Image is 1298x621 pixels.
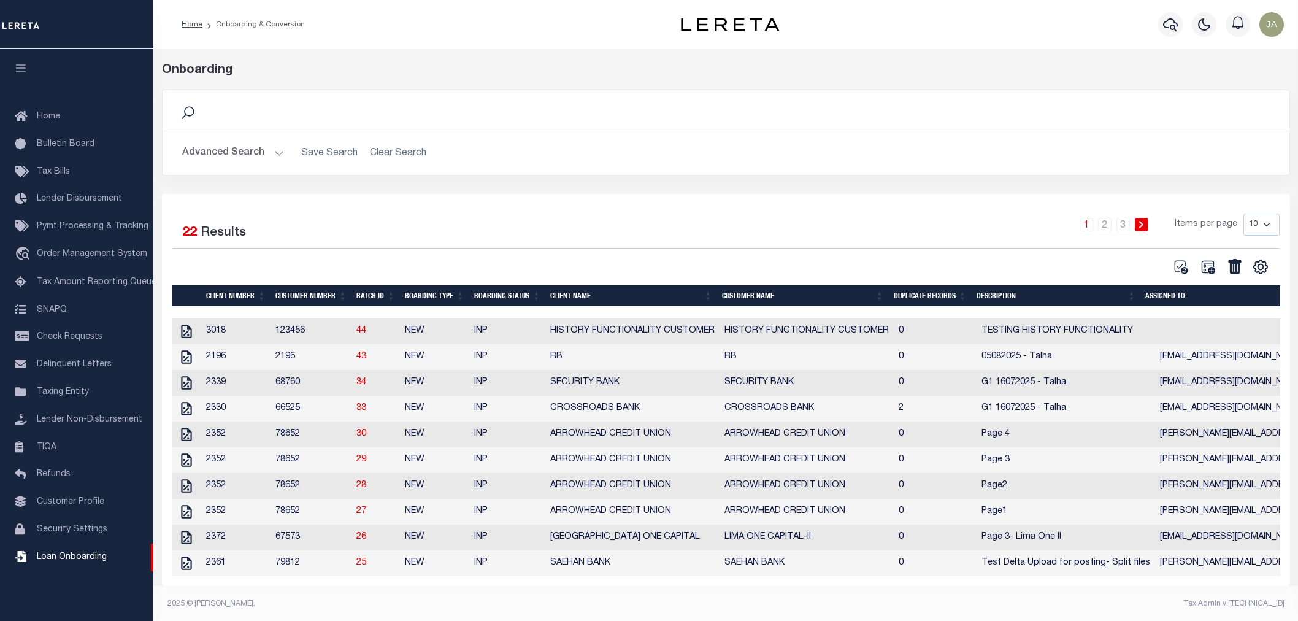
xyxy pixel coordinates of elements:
th: Boarding Status: activate to sort column ascending [469,285,545,306]
td: NEW [400,370,469,396]
td: SECURITY BANK [720,370,894,396]
td: Page1 [977,499,1155,525]
td: INP [469,447,545,473]
td: 2196 [271,344,351,370]
label: Results [201,223,246,243]
a: 27 [356,507,366,515]
td: NEW [400,550,469,576]
a: 44 [356,326,366,335]
a: 25 [356,558,366,567]
td: G1 16072025 - Talha [977,396,1155,422]
th: Assigned To: activate to sort column ascending [1140,285,1296,306]
td: 79812 [271,550,351,576]
td: ARROWHEAD CREDIT UNION [545,499,720,525]
span: Bulletin Board [37,140,94,148]
img: logo-dark.svg [681,18,779,31]
a: 28 [356,481,366,490]
td: 0 [894,422,977,447]
td: LIMA ONE CAPITAL-II [720,525,894,550]
a: Home [182,21,202,28]
td: 0 [894,499,977,525]
td: ARROWHEAD CREDIT UNION [720,473,894,499]
td: NEW [400,422,469,447]
td: 66525 [271,396,351,422]
td: 0 [894,525,977,550]
td: CROSSROADS BANK [545,396,720,422]
td: ARROWHEAD CREDIT UNION [545,473,720,499]
th: Client Name: activate to sort column ascending [545,285,717,306]
td: Page2 [977,473,1155,499]
span: Order Management System [37,250,147,258]
span: Delinquent Letters [37,360,112,369]
span: SNAPQ [37,305,67,314]
td: 78652 [271,422,351,447]
td: 0 [894,344,977,370]
td: RB [545,344,720,370]
td: G1 16072025 - Talha [977,370,1155,396]
span: Pymt Processing & Tracking [37,222,148,231]
td: [GEOGRAPHIC_DATA] ONE CAPITAL [545,525,720,550]
td: NEW [400,318,469,344]
td: NEW [400,525,469,550]
th: Customer Number: activate to sort column ascending [271,285,351,306]
td: RB [720,344,894,370]
a: 30 [356,430,366,438]
td: INP [469,318,545,344]
td: SAEHAN BANK [720,550,894,576]
td: NEW [400,344,469,370]
td: 0 [894,550,977,576]
a: 34 [356,378,366,387]
span: TIQA [37,442,56,451]
td: NEW [400,473,469,499]
td: ARROWHEAD CREDIT UNION [545,422,720,447]
a: 33 [356,404,366,412]
a: 1 [1080,218,1093,231]
td: INP [469,396,545,422]
div: Tax Admin v.[TECHNICAL_ID] [735,598,1285,609]
span: Refunds [37,470,71,479]
td: 2352 [201,473,271,499]
td: 2352 [201,499,271,525]
th: Description: activate to sort column ascending [972,285,1141,306]
a: 2 [1098,218,1112,231]
span: Tax Bills [37,168,70,176]
td: HISTORY FUNCTIONALITY CUSTOMER [545,318,720,344]
span: Check Requests [37,333,102,341]
span: Lender Non-Disbursement [37,415,142,424]
td: Page 3- Lima One II [977,525,1155,550]
td: ARROWHEAD CREDIT UNION [545,447,720,473]
td: 2372 [201,525,271,550]
span: Home [37,112,60,121]
td: 2339 [201,370,271,396]
td: ARROWHEAD CREDIT UNION [720,499,894,525]
th: Duplicate Records: activate to sort column ascending [889,285,972,306]
td: INP [469,344,545,370]
a: 43 [356,352,366,361]
td: 78652 [271,499,351,525]
td: SAEHAN BANK [545,550,720,576]
td: 0 [894,318,977,344]
td: 0 [894,370,977,396]
td: INP [469,370,545,396]
td: TESTING HISTORY FUNCTIONALITY [977,318,1155,344]
a: 3 [1116,218,1130,231]
td: 2 [894,396,977,422]
td: 0 [894,473,977,499]
td: HISTORY FUNCTIONALITY CUSTOMER [720,318,894,344]
td: 3018 [201,318,271,344]
div: Onboarding [162,61,1290,80]
li: Onboarding & Conversion [202,19,305,30]
th: Customer Name: activate to sort column ascending [717,285,889,306]
td: 2196 [201,344,271,370]
td: Page 4 [977,422,1155,447]
span: Customer Profile [37,498,104,506]
td: INP [469,422,545,447]
td: 0 [894,447,977,473]
td: 78652 [271,447,351,473]
th: Client Number: activate to sort column ascending [201,285,271,306]
a: 26 [356,533,366,541]
i: travel_explore [15,247,34,263]
td: INP [469,525,545,550]
span: Tax Amount Reporting Queue [37,278,156,287]
td: 2352 [201,447,271,473]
